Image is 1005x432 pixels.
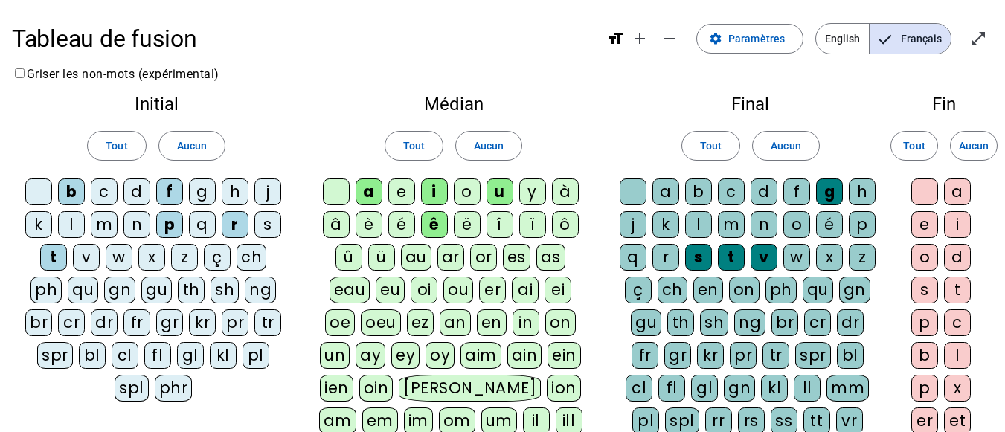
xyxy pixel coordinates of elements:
div: l [944,342,971,369]
div: kr [189,309,216,336]
div: dr [91,309,118,336]
span: Aucun [771,137,800,155]
div: en [477,309,507,336]
div: n [123,211,150,238]
div: ai [512,277,539,303]
div: o [783,211,810,238]
div: v [751,244,777,271]
div: x [816,244,843,271]
div: w [106,244,132,271]
div: d [944,244,971,271]
div: t [718,244,745,271]
div: é [816,211,843,238]
div: gu [631,309,661,336]
div: r [222,211,248,238]
button: Tout [890,131,938,161]
div: g [189,178,216,205]
div: gl [177,342,204,369]
div: kl [210,342,237,369]
div: as [536,244,565,271]
div: in [513,309,539,336]
div: cl [626,375,652,402]
div: ain [507,342,542,369]
div: sh [211,277,239,303]
div: spl [115,375,149,402]
div: b [911,342,938,369]
div: m [91,211,118,238]
div: c [944,309,971,336]
span: Aucun [474,137,504,155]
mat-icon: open_in_full [969,30,987,48]
div: mm [826,375,869,402]
div: oi [411,277,437,303]
div: j [254,178,281,205]
div: k [652,211,679,238]
div: qu [68,277,98,303]
div: gl [691,375,718,402]
h1: Tableau de fusion [12,15,595,62]
div: t [944,277,971,303]
div: ë [454,211,481,238]
div: s [685,244,712,271]
div: an [440,309,471,336]
div: ph [765,277,797,303]
div: f [156,178,183,205]
div: s [911,277,938,303]
label: Griser les non-mots (expérimental) [12,67,219,81]
button: Tout [87,131,146,161]
div: er [479,277,506,303]
div: k [25,211,52,238]
div: gu [141,277,172,303]
div: q [189,211,216,238]
button: Diminuer la taille de la police [655,24,684,54]
div: i [421,178,448,205]
input: Griser les non-mots (expérimental) [15,68,25,78]
div: y [519,178,546,205]
div: br [25,309,52,336]
div: cr [58,309,85,336]
div: ou [443,277,473,303]
div: q [620,244,646,271]
div: fl [658,375,685,402]
div: br [771,309,798,336]
div: on [729,277,760,303]
div: ar [437,244,464,271]
span: Aucun [959,137,989,155]
div: phr [155,375,193,402]
span: Aucun [177,137,207,155]
div: kr [697,342,724,369]
div: ion [547,375,581,402]
div: bl [79,342,106,369]
div: ng [245,277,276,303]
button: Entrer en plein écran [963,24,993,54]
div: gn [104,277,135,303]
div: p [911,375,938,402]
div: oy [426,342,455,369]
div: tr [762,342,789,369]
span: Tout [106,137,127,155]
div: es [503,244,530,271]
div: p [849,211,876,238]
div: v [73,244,100,271]
div: c [718,178,745,205]
div: ê [421,211,448,238]
div: j [620,211,646,238]
h2: Initial [24,95,289,113]
div: p [911,309,938,336]
div: ï [519,211,546,238]
div: f [783,178,810,205]
div: spr [795,342,831,369]
div: un [320,342,350,369]
div: oin [359,375,394,402]
div: l [685,211,712,238]
div: on [545,309,576,336]
button: Aucun [752,131,819,161]
div: i [944,211,971,238]
div: dr [837,309,864,336]
div: gn [724,375,755,402]
div: fl [144,342,171,369]
h2: Médian [312,95,594,113]
button: Aucun [158,131,225,161]
div: z [171,244,198,271]
div: ng [734,309,765,336]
